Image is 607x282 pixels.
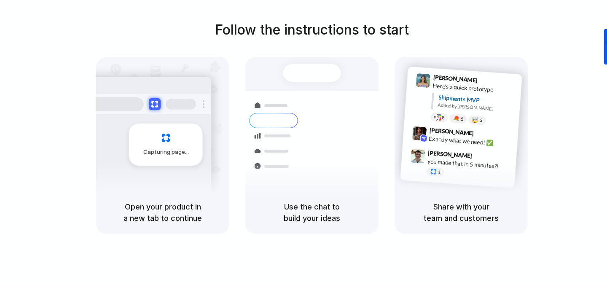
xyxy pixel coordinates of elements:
[476,129,494,140] span: 9:42 AM
[429,134,513,148] div: Exactly what we need! ✅
[106,201,219,224] h5: Open your product in a new tab to continue
[428,148,473,161] span: [PERSON_NAME]
[475,152,492,162] span: 9:47 AM
[442,115,445,120] span: 8
[472,117,479,123] div: 🤯
[429,126,474,138] span: [PERSON_NAME]
[433,73,478,85] span: [PERSON_NAME]
[438,170,441,175] span: 1
[215,20,409,40] h1: Follow the instructions to start
[461,117,464,121] span: 5
[480,77,497,87] span: 9:41 AM
[438,102,515,114] div: Added by [PERSON_NAME]
[432,81,517,96] div: Here's a quick prototype
[480,118,483,123] span: 3
[143,148,190,156] span: Capturing page
[438,93,516,107] div: Shipments MVP
[405,201,518,224] h5: Share with your team and customers
[255,201,368,224] h5: Use the chat to build your ideas
[427,157,511,171] div: you made that in 5 minutes?!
